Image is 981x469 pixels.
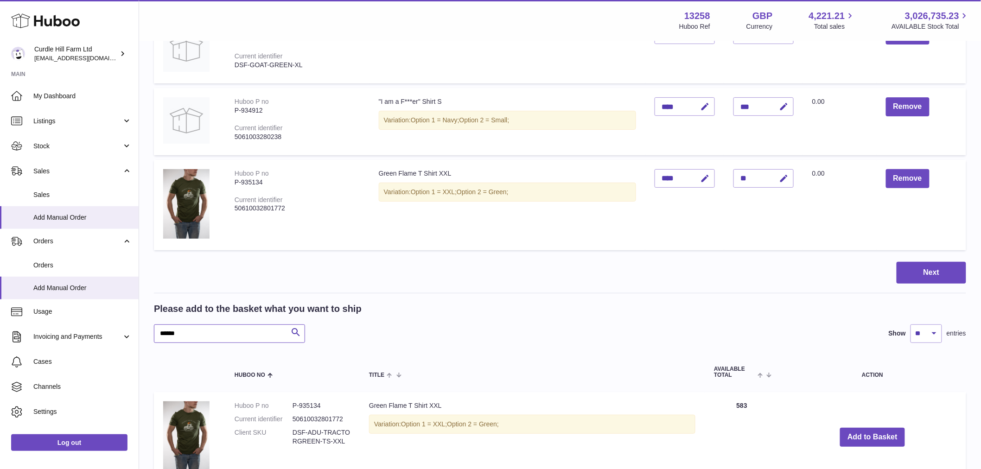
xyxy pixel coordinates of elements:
span: 0.00 [812,98,825,105]
span: Listings [33,117,122,126]
td: "I am a F***er" Shirt S [369,88,645,155]
span: Cases [33,357,132,366]
div: Currency [746,22,773,31]
img: "I am a F***er" Shirt S [163,97,210,144]
span: Orders [33,237,122,246]
div: Variation: [369,415,695,434]
span: Add Manual Order [33,213,132,222]
strong: 13258 [684,10,710,22]
div: P-934912 [235,106,360,115]
span: Option 2 = Green; [457,188,509,196]
div: Variation: [379,111,636,130]
div: DSF-GOAT-GREEN-XL [235,61,360,70]
dt: Current identifier [235,415,293,424]
span: 3,026,735.23 [905,10,959,22]
strong: GBP [752,10,772,22]
span: My Dashboard [33,92,132,101]
div: 50610032801772 [235,204,360,213]
span: Title [369,372,384,378]
span: Channels [33,382,132,391]
img: internalAdmin-13258@internal.huboo.com [11,47,25,61]
div: Huboo Ref [679,22,710,31]
span: Option 2 = Green; [447,420,499,428]
button: Remove [886,169,930,188]
dd: P-935134 [293,401,350,410]
span: Huboo no [235,372,265,378]
span: Option 2 = Small; [459,116,510,124]
span: AVAILABLE Total [714,366,755,378]
button: Add to Basket [840,428,905,447]
span: Stock [33,142,122,151]
img: Green Flame T Shirt XXL [163,169,210,239]
a: Log out [11,434,127,451]
div: Current identifier [235,52,283,60]
span: 4,221.21 [809,10,845,22]
label: Show [889,329,906,338]
div: Variation: [379,183,636,202]
span: Sales [33,190,132,199]
a: 3,026,735.23 AVAILABLE Stock Total [892,10,970,31]
span: Option 1 = XXL; [411,188,457,196]
div: Huboo P no [235,98,269,105]
button: Remove [886,97,930,116]
div: Huboo P no [235,170,269,177]
div: P-935134 [235,178,360,187]
h2: Please add to the basket what you want to ship [154,303,362,315]
a: 4,221.21 Total sales [809,10,856,31]
img: Goat Shirt Green XL [163,25,210,72]
span: 0.00 [812,170,825,177]
span: Option 1 = Navy; [411,116,459,124]
div: Current identifier [235,124,283,132]
div: 5061003280238 [235,133,360,141]
span: Option 1 = XXL; [401,420,447,428]
span: Orders [33,261,132,270]
span: [EMAIL_ADDRESS][DOMAIN_NAME] [34,54,136,62]
span: Settings [33,407,132,416]
span: AVAILABLE Stock Total [892,22,970,31]
span: Invoicing and Payments [33,332,122,341]
dt: Huboo P no [235,401,293,410]
div: Current identifier [235,196,283,203]
button: Next [897,262,966,284]
span: Total sales [814,22,855,31]
td: Goat Shirt Green XL [369,16,645,83]
span: Add Manual Order [33,284,132,292]
span: entries [947,329,966,338]
div: Curdle Hill Farm Ltd [34,45,118,63]
span: Usage [33,307,132,316]
td: Green Flame T Shirt XXL [369,160,645,250]
th: Action [779,357,966,387]
span: Sales [33,167,122,176]
dd: 50610032801772 [293,415,350,424]
dt: Client SKU [235,428,293,446]
dd: DSF-ADU-TRACTORGREEN-TS-XXL [293,428,350,446]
